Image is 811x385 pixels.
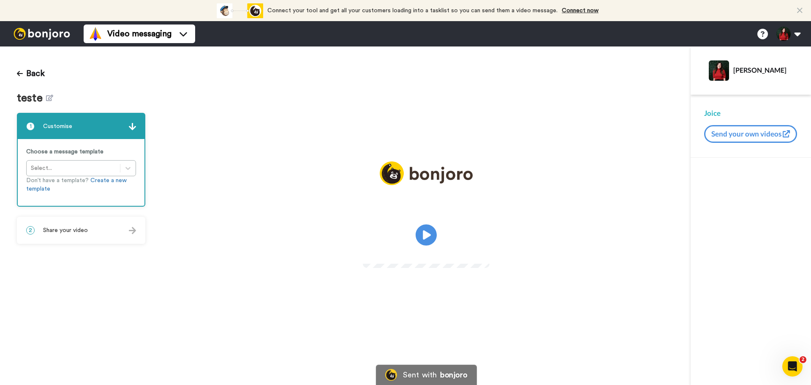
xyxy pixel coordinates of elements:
[129,227,136,234] img: arrow.svg
[26,226,35,235] span: 2
[17,92,46,104] span: teste
[26,176,136,193] p: Don’t have a template?
[474,248,482,257] img: Full screen
[17,217,145,244] div: 2Share your video
[440,371,467,379] div: bonjoro
[107,28,171,40] span: Video messaging
[380,161,473,186] img: logo_full.png
[709,60,729,81] img: Profile Image
[267,8,558,14] span: Connect your tool and get all your customers loading into a tasklist so you can send them a video...
[385,369,397,381] img: Bonjoro Logo
[562,8,599,14] a: Connect now
[704,108,797,118] div: Joice
[782,356,803,377] iframe: Intercom live chat
[26,147,136,156] p: Choose a message template
[89,27,102,41] img: vm-color.svg
[26,177,127,192] a: Create a new template
[217,3,263,18] div: animation
[800,356,806,363] span: 2
[704,125,797,143] button: Send your own videos
[17,63,45,84] button: Back
[129,123,136,130] img: arrow.svg
[10,28,73,40] img: bj-logo-header-white.svg
[43,122,72,131] span: Customise
[376,365,476,385] a: Bonjoro LogoSent withbonjoro
[26,122,35,131] span: 1
[733,66,797,74] div: [PERSON_NAME]
[43,226,88,235] span: Share your video
[403,371,437,379] div: Sent with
